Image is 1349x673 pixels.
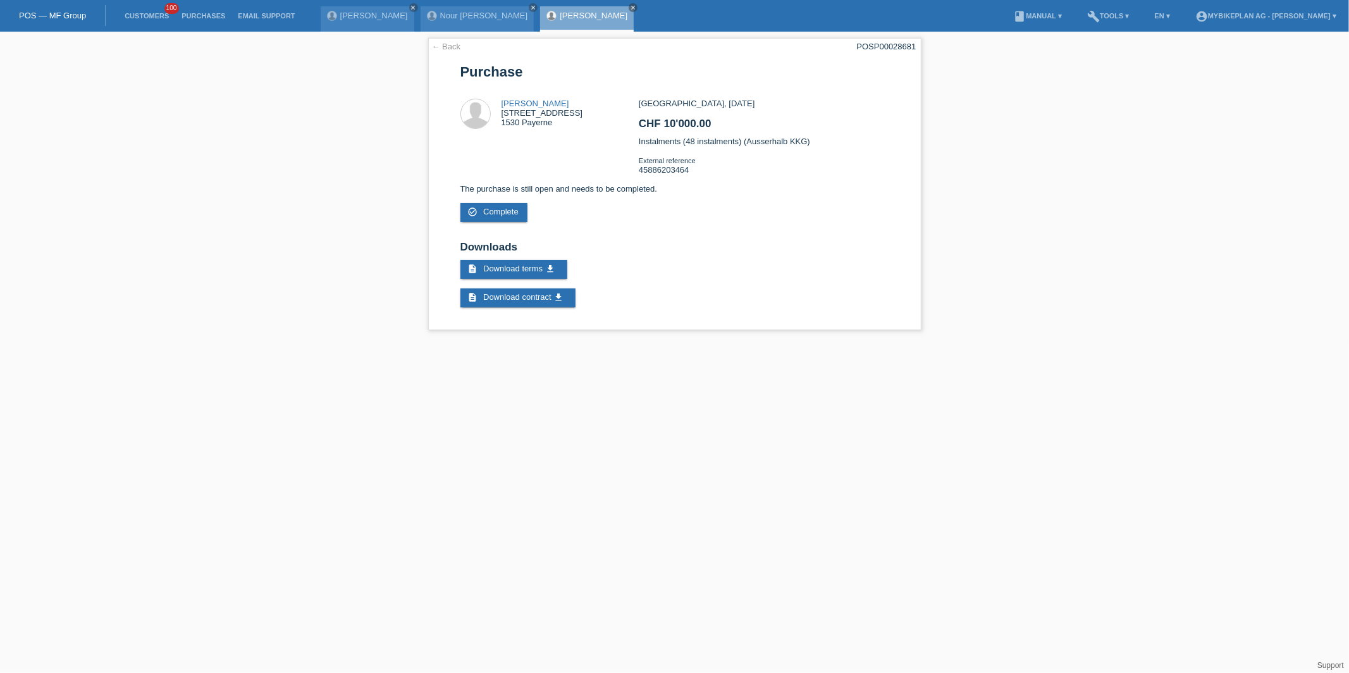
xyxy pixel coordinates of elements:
a: [PERSON_NAME] [560,11,627,20]
i: check_circle_outline [468,207,478,217]
i: build [1087,10,1100,23]
h2: Downloads [460,241,889,260]
a: Purchases [175,12,231,20]
a: Nour [PERSON_NAME] [440,11,528,20]
h1: Purchase [460,64,889,80]
div: POSP00028681 [857,42,916,51]
a: buildTools ▾ [1081,12,1136,20]
a: description Download contract get_app [460,288,576,307]
i: description [468,264,478,274]
i: close [630,4,636,11]
div: [GEOGRAPHIC_DATA], [DATE] Instalments (48 instalments) (Ausserhalb KKG) 45886203464 [639,99,889,184]
a: close [409,3,418,12]
a: [PERSON_NAME] [340,11,408,20]
h2: CHF 10'000.00 [639,118,889,137]
p: The purchase is still open and needs to be completed. [460,184,889,194]
a: Email Support [231,12,301,20]
i: get_app [545,264,555,274]
span: Download terms [483,264,543,273]
i: get_app [553,292,564,302]
i: description [468,292,478,302]
a: Customers [118,12,175,20]
a: EN ▾ [1149,12,1176,20]
i: book [1013,10,1026,23]
a: close [629,3,638,12]
a: close [529,3,538,12]
span: External reference [639,157,696,164]
i: close [410,4,417,11]
a: POS — MF Group [19,11,86,20]
a: account_circleMybikeplan AG - [PERSON_NAME] ▾ [1189,12,1343,20]
i: close [530,4,536,11]
span: 100 [164,3,180,14]
a: bookManual ▾ [1007,12,1068,20]
div: [STREET_ADDRESS] 1530 Payerne [502,99,583,127]
a: [PERSON_NAME] [502,99,569,108]
a: Support [1317,661,1344,670]
span: Complete [483,207,519,216]
i: account_circle [1195,10,1208,23]
span: Download contract [483,292,551,302]
a: ← Back [432,42,461,51]
a: description Download terms get_app [460,260,567,279]
a: check_circle_outline Complete [460,203,527,222]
